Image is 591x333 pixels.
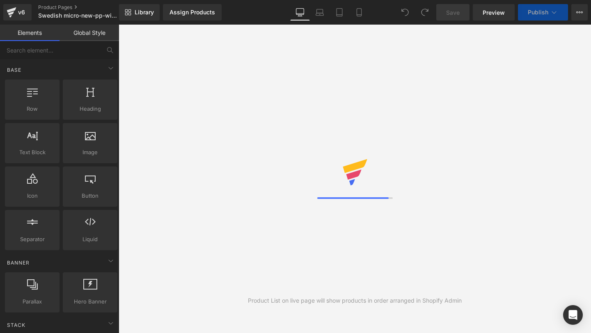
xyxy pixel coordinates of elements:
[6,259,30,267] span: Banner
[65,105,115,113] span: Heading
[563,305,583,325] div: Open Intercom Messenger
[7,192,57,200] span: Icon
[38,4,133,11] a: Product Pages
[16,7,27,18] div: v6
[65,297,115,306] span: Hero Banner
[483,8,505,17] span: Preview
[397,4,413,21] button: Undo
[7,148,57,157] span: Text Block
[518,4,568,21] button: Publish
[7,297,57,306] span: Parallax
[170,9,215,16] div: Assign Products
[446,8,460,17] span: Save
[65,148,115,157] span: Image
[571,4,588,21] button: More
[528,9,548,16] span: Publish
[6,66,22,74] span: Base
[290,4,310,21] a: Desktop
[310,4,330,21] a: Laptop
[38,12,117,19] span: Swedish micro-new-pp-with-gifts
[6,321,26,329] span: Stack
[349,4,369,21] a: Mobile
[3,4,32,21] a: v6
[7,235,57,244] span: Separator
[65,192,115,200] span: Button
[119,4,160,21] a: New Library
[248,296,462,305] div: Product List on live page will show products in order arranged in Shopify Admin
[7,105,57,113] span: Row
[135,9,154,16] span: Library
[417,4,433,21] button: Redo
[60,25,119,41] a: Global Style
[65,235,115,244] span: Liquid
[330,4,349,21] a: Tablet
[473,4,515,21] a: Preview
